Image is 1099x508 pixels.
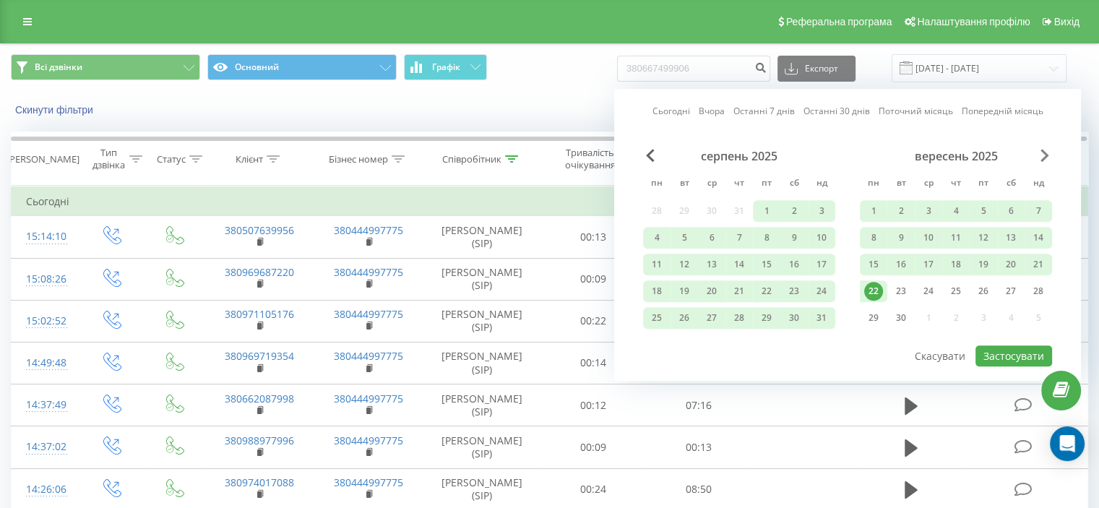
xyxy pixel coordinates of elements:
div: вт 2 вер 2025 р. [887,200,915,222]
div: Статус [157,153,186,165]
div: пт 22 серп 2025 р. [753,280,780,302]
div: 11 [947,228,965,247]
div: сб 30 серп 2025 р. [780,307,808,329]
div: чт 21 серп 2025 р. [725,280,753,302]
button: Застосувати [975,345,1052,366]
div: 8 [864,228,883,247]
abbr: середа [918,173,939,195]
abbr: середа [701,173,723,195]
div: 19 [974,255,993,274]
div: нд 10 серп 2025 р. [808,227,835,249]
div: 26 [675,309,694,327]
span: Налаштування профілю [917,16,1030,27]
abbr: вівторок [673,173,695,195]
div: сб 6 вер 2025 р. [997,200,1025,222]
div: ср 17 вер 2025 р. [915,254,942,275]
td: [PERSON_NAME] (SIP) [423,426,541,468]
div: 7 [730,228,749,247]
div: сб 9 серп 2025 р. [780,227,808,249]
a: 380974017088 [225,475,294,489]
div: 14 [1029,228,1048,247]
div: 9 [785,228,803,247]
div: 14:37:02 [26,433,64,461]
div: пн 18 серп 2025 р. [643,280,671,302]
abbr: неділя [1027,173,1049,195]
div: вт 12 серп 2025 р. [671,254,698,275]
abbr: четвер [728,173,750,195]
div: 21 [730,282,749,301]
div: вт 9 вер 2025 р. [887,227,915,249]
div: 4 [647,228,666,247]
div: 30 [892,309,910,327]
a: Останні 30 днів [803,105,870,119]
div: чт 28 серп 2025 р. [725,307,753,329]
td: 00:09 [541,426,646,468]
div: чт 7 серп 2025 р. [725,227,753,249]
div: 22 [757,282,776,301]
div: пт 26 вер 2025 р. [970,280,997,302]
td: [PERSON_NAME] (SIP) [423,384,541,426]
a: Вчора [699,105,725,119]
td: [PERSON_NAME] (SIP) [423,216,541,258]
div: ср 6 серп 2025 р. [698,227,725,249]
div: пн 1 вер 2025 р. [860,200,887,222]
div: 28 [1029,282,1048,301]
button: Всі дзвінки [11,54,200,80]
a: 380969687220 [225,265,294,279]
div: вт 23 вер 2025 р. [887,280,915,302]
div: 16 [892,255,910,274]
td: 07:16 [646,384,751,426]
div: пн 4 серп 2025 р. [643,227,671,249]
div: пт 29 серп 2025 р. [753,307,780,329]
div: ср 3 вер 2025 р. [915,200,942,222]
div: 10 [919,228,938,247]
div: Клієнт [236,153,263,165]
div: 20 [702,282,721,301]
div: 15 [757,255,776,274]
div: 2 [892,202,910,220]
div: 9 [892,228,910,247]
td: 00:22 [541,300,646,342]
div: ср 10 вер 2025 р. [915,227,942,249]
div: вт 19 серп 2025 р. [671,280,698,302]
div: 15:08:26 [26,265,64,293]
div: 10 [812,228,831,247]
a: 380662087998 [225,392,294,405]
div: вересень 2025 [860,149,1052,163]
div: 8 [757,228,776,247]
div: пт 19 вер 2025 р. [970,254,997,275]
a: Останні 7 днів [733,105,795,119]
span: Next Month [1040,149,1049,162]
div: 25 [947,282,965,301]
div: 29 [757,309,776,327]
div: 12 [974,228,993,247]
div: пт 12 вер 2025 р. [970,227,997,249]
div: 4 [947,202,965,220]
div: 29 [864,309,883,327]
div: вт 16 вер 2025 р. [887,254,915,275]
div: 24 [919,282,938,301]
div: пн 22 вер 2025 р. [860,280,887,302]
div: вт 30 вер 2025 р. [887,307,915,329]
div: 16 [785,255,803,274]
abbr: субота [1000,173,1022,195]
div: 6 [702,228,721,247]
div: Тип дзвінка [91,147,125,171]
div: пт 5 вер 2025 р. [970,200,997,222]
div: пт 8 серп 2025 р. [753,227,780,249]
div: сб 20 вер 2025 р. [997,254,1025,275]
abbr: вівторок [890,173,912,195]
td: [PERSON_NAME] (SIP) [423,258,541,300]
abbr: п’ятниця [756,173,777,195]
div: пн 29 вер 2025 р. [860,307,887,329]
button: Скасувати [907,345,973,366]
div: 27 [702,309,721,327]
span: Графік [432,62,460,72]
span: Всі дзвінки [35,61,82,73]
div: нд 31 серп 2025 р. [808,307,835,329]
div: 5 [974,202,993,220]
div: нд 14 вер 2025 р. [1025,227,1052,249]
div: 24 [812,282,831,301]
div: ср 13 серп 2025 р. [698,254,725,275]
a: Попередній місяць [962,105,1043,119]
